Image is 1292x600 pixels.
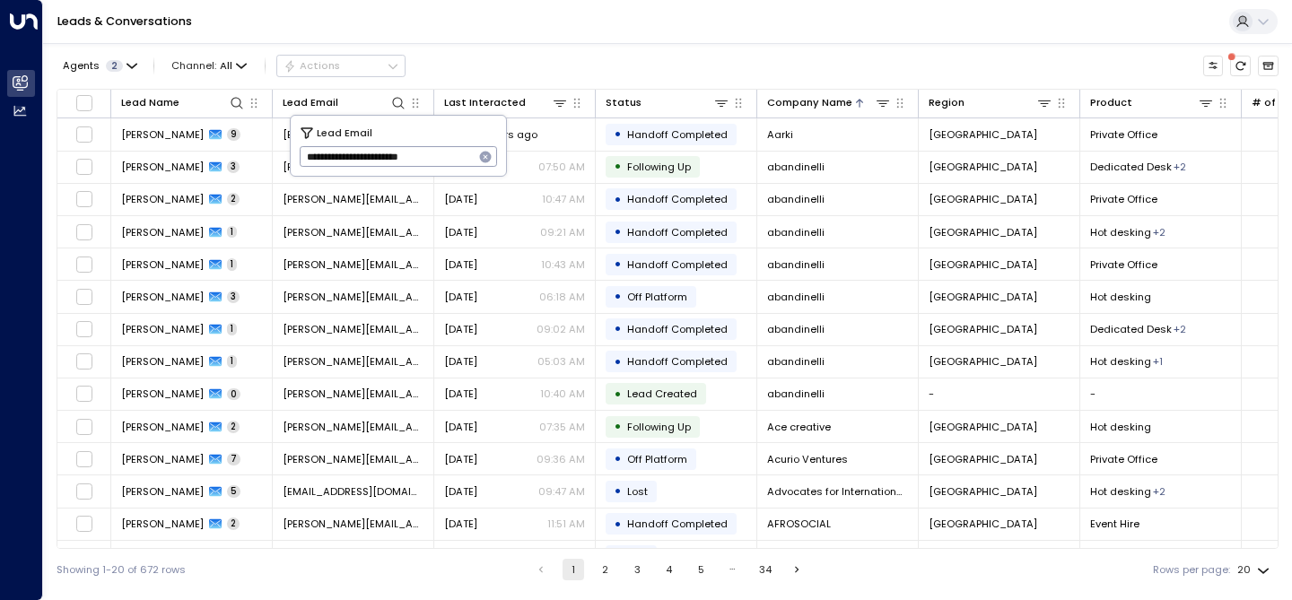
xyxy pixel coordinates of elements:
span: Sep 24, 2025 [444,387,477,401]
label: Rows per page: [1153,562,1230,578]
div: Lead Email [283,94,338,111]
span: Sep 24, 2025 [444,484,477,499]
p: 09:36 AM [537,452,585,466]
span: Private Office [1090,452,1157,466]
span: Handoff Completed [627,127,728,142]
span: abandinelli [767,160,825,174]
span: Hot desking [1090,484,1151,499]
span: Toggle select row [75,450,93,468]
span: London [929,484,1037,499]
span: abandinelli [767,192,825,206]
span: Off Platform [627,452,687,466]
div: • [614,187,622,212]
div: • [614,382,622,406]
div: Button group with a nested menu [276,55,406,76]
div: Product [1090,94,1214,111]
span: 1 [227,226,237,239]
div: Region [929,94,1052,111]
td: - [919,378,1080,410]
span: david@afrosocial.co.uk [283,517,423,531]
div: • [614,479,622,503]
span: andrew.mccallum@gryphonpropertypartners.com [283,322,423,336]
p: 07:50 AM [538,160,585,174]
span: Sep 24, 2025 [444,257,477,272]
span: London [929,452,1037,466]
span: Aug 18, 2025 [444,517,477,531]
span: London [929,225,1037,239]
span: There are new threads available. Refresh the grid to view the latest updates. [1230,56,1251,76]
span: Dina Itani [121,420,204,434]
div: Actions [284,59,340,72]
span: Hot desking [1090,290,1151,304]
div: Status [606,94,642,111]
span: London [929,257,1037,272]
span: 1 [227,323,237,335]
p: 05:03 AM [537,354,585,369]
span: 9 [227,128,240,141]
p: 09:47 AM [538,484,585,499]
span: andrew.mccallum@gryphonpropertypartners.com [283,192,423,206]
span: Andrew McCallum [121,290,204,304]
span: Andrew McCallum [121,322,204,336]
div: Lead Email [283,94,406,111]
a: Leads & Conversations [57,13,192,29]
div: Meeting Rooms,Private Office [1153,484,1165,499]
span: Toggle select row [75,288,93,306]
div: Company Name [767,94,852,111]
span: Toggle select row [75,158,93,176]
span: Private Office [1090,192,1157,206]
div: Region [929,94,965,111]
span: Private Office [1090,127,1157,142]
span: Aarki [767,127,793,142]
span: andrew.mccallum@gryphonpropertypartners.com [283,387,423,401]
span: 7 [227,453,240,465]
span: 3 [227,291,240,303]
span: abandinelli [767,257,825,272]
span: Private Office [1090,257,1157,272]
span: andrew.mccallum@gryphonpropertypartners.com [283,257,423,272]
span: andrew.mccallum@gryphonpropertypartners.com [283,354,423,369]
span: David Chipfupa [121,517,204,531]
span: Toggle select row [75,320,93,338]
span: Toggle select row [75,352,93,370]
span: Toggle select row [75,418,93,436]
div: … [722,559,744,580]
div: Lead Name [121,94,179,111]
p: 09:02 AM [537,322,585,336]
div: • [614,154,622,178]
div: • [614,284,622,309]
span: Following Up [627,160,691,174]
div: • [614,220,622,244]
div: Hot desking,Private Office [1174,160,1186,174]
span: abandinelli [767,290,825,304]
span: Andrew McCallum [121,192,204,206]
span: Sep 12, 2025 [444,192,477,206]
span: 2 [106,60,123,72]
div: Showing 1-20 of 672 rows [57,562,186,578]
span: Hot desking [1090,420,1151,434]
div: 20 [1237,559,1273,581]
div: • [614,122,622,146]
button: Go to page 4 [659,559,680,580]
div: Meeting Rooms,Private Office [1153,225,1165,239]
button: Customize [1203,56,1224,76]
span: Tahir Rauf [121,484,204,499]
button: Go to page 34 [755,559,776,580]
span: Toggle select row [75,483,93,500]
span: Andrew McCallum [121,354,204,369]
span: Agents [63,61,100,71]
span: abandinelli [767,387,825,401]
div: • [614,447,622,471]
span: Sep 22, 2025 [444,322,477,336]
span: London [929,160,1037,174]
span: Toggle select row [75,515,93,533]
div: Last Interacted [444,94,526,111]
span: 2 [227,517,240,530]
span: Hot desking [1090,354,1151,369]
div: Last Interacted [444,94,568,111]
span: All [220,60,232,72]
span: Toggle select row [75,256,93,274]
span: Toggle select row [75,190,93,208]
div: Private Office [1153,354,1163,369]
p: 09:21 AM [540,225,585,239]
